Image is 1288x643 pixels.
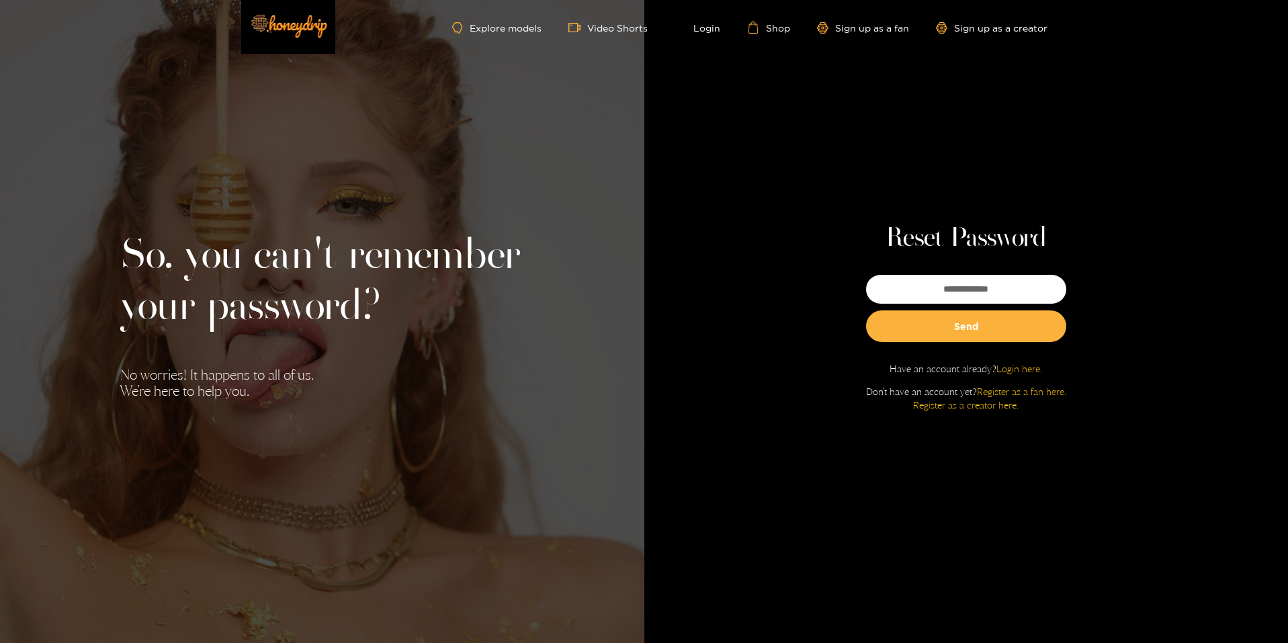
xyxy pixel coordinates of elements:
button: Send [866,310,1066,342]
a: Sign up as a creator [936,22,1047,34]
p: Don't have an account yet? [866,385,1066,412]
h2: So, you can't remember your password? [120,231,523,333]
a: Login [675,22,720,34]
a: Sign up as a fan [817,22,909,34]
h1: Reset Password [886,222,1046,255]
a: Login here. [996,363,1042,374]
a: Video Shorts [568,22,648,34]
span: video-camera [568,22,587,34]
a: Explore models [452,22,541,34]
a: Shop [747,22,790,34]
a: Register as a creator here. [913,399,1019,411]
p: No worries! It happens to all of us. We're here to help you. [120,367,523,399]
p: Have an account already? [890,362,1042,376]
a: Register as a fan here. [977,386,1066,397]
